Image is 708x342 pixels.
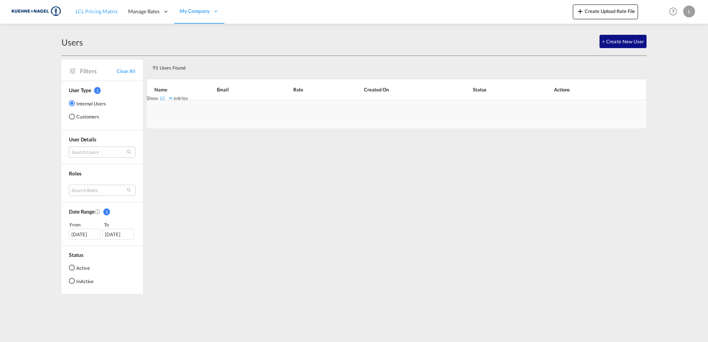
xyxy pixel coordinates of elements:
[69,264,94,271] md-radio-button: Active
[198,79,275,100] th: Email
[275,79,345,100] th: Role
[576,7,585,16] md-icon: icon-plus 400-fg
[667,5,683,19] div: Help
[103,208,110,215] span: 1
[573,4,638,19] button: icon-plus 400-fgCreate Upload Rate File
[158,95,174,101] select: Showentries
[69,136,96,142] span: User Details
[69,252,83,258] span: Status
[683,6,695,17] div: L
[76,8,118,14] span: LCL Pricing Matrix
[535,79,647,100] th: Actions
[600,35,647,48] button: + Create New User
[103,221,136,228] div: To
[94,209,100,215] md-icon: Created On
[150,59,594,74] div: 95 Users Found
[69,277,94,285] md-radio-button: InActive
[667,5,679,18] span: Help
[69,221,101,228] div: From
[117,68,136,74] span: Clear All
[345,79,454,100] th: Created On
[128,8,160,15] span: Manage Rates
[69,229,100,240] div: [DATE]
[454,79,535,100] th: Status
[69,170,81,177] span: Roles
[69,221,136,239] span: From To [DATE][DATE]
[69,113,106,120] md-radio-button: Customers
[147,79,198,100] th: Name
[180,7,210,15] span: My Company
[11,3,61,20] img: 36441310f41511efafde313da40ec4a4.png
[69,87,91,93] span: User Type
[61,36,83,48] div: Users
[69,208,94,215] span: Date Range
[80,67,117,75] span: Filters
[147,95,188,101] label: Show entries
[102,229,134,240] div: [DATE]
[94,87,101,94] span: 1
[69,100,106,107] md-radio-button: Internal Users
